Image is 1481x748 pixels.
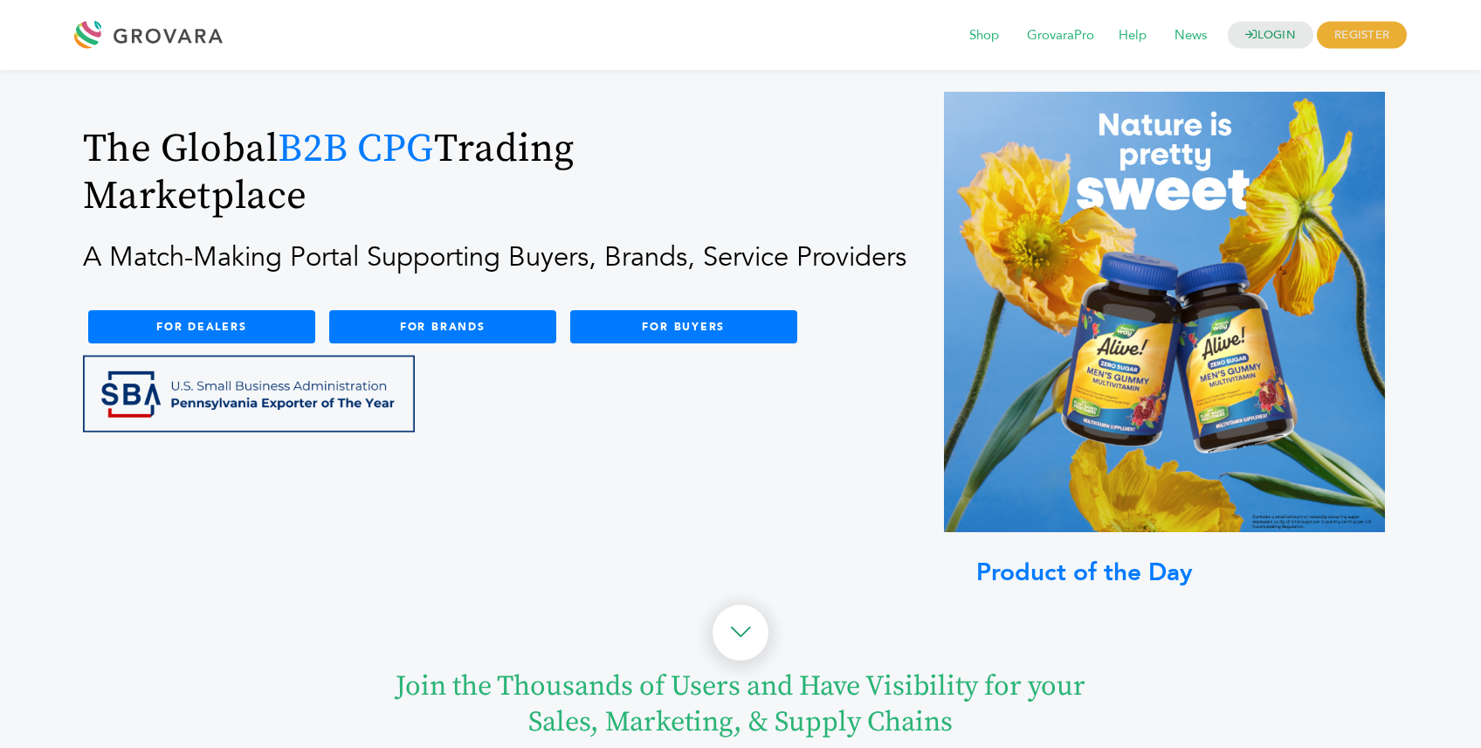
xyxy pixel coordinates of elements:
a: B2B CPG [278,125,434,174]
a: FOR BRANDS [329,310,556,344]
a: LOGIN [1228,22,1313,49]
span: GrovaraPro [1015,19,1106,52]
a: Product of the Day [976,556,1193,589]
h1: The Global Trading Marketplace [83,79,747,220]
a: FOR BUYERS [570,310,797,344]
span: Shop [957,19,1011,52]
span: Help [1106,19,1159,52]
a: Shop [957,26,1011,45]
h1: Join the Thousands of Users and Have Visibility for your Sales, Marketing, & Supply Chains [391,655,1090,742]
a: GrovaraPro [1015,26,1106,45]
a: Help [1106,26,1159,45]
span: REGISTER [1317,22,1407,49]
h2: A Match-Making Portal Supporting Buyers, Brands, Service Providers [83,236,913,280]
span: News [1162,19,1219,52]
a: FOR DEALERS [88,310,315,344]
a: News [1162,26,1219,45]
